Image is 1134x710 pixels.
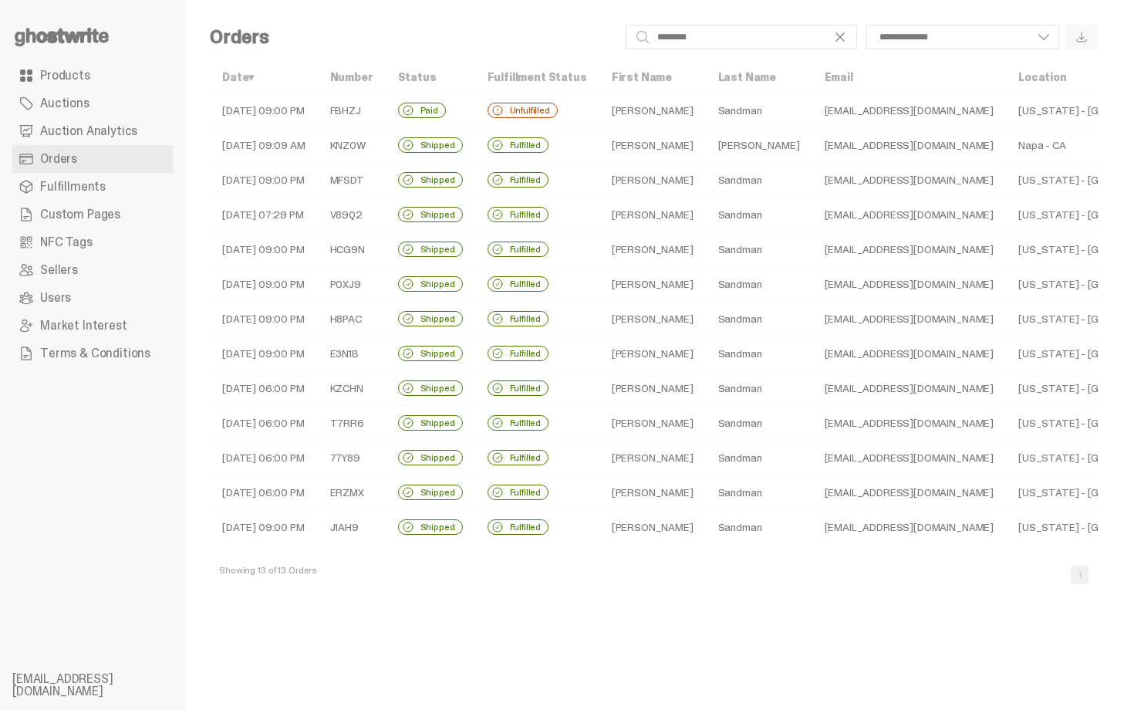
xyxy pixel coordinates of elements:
[40,97,89,110] span: Auctions
[706,267,812,302] td: Sandman
[398,103,446,118] div: Paid
[706,475,812,510] td: Sandman
[12,62,173,90] a: Products
[219,566,317,578] div: Showing 13 of 13 Orders
[599,267,706,302] td: [PERSON_NAME]
[398,242,463,257] div: Shipped
[12,228,173,256] a: NFC Tags
[812,232,1007,267] td: [EMAIL_ADDRESS][DOMAIN_NAME]
[40,264,78,276] span: Sellers
[210,93,318,128] td: [DATE] 09:00 PM
[812,267,1007,302] td: [EMAIL_ADDRESS][DOMAIN_NAME]
[599,128,706,163] td: [PERSON_NAME]
[318,475,386,510] td: ERZMX
[488,380,549,396] div: Fulfilled
[12,340,173,367] a: Terms & Conditions
[706,510,812,545] td: Sandman
[488,415,549,431] div: Fulfilled
[706,441,812,475] td: Sandman
[488,485,549,500] div: Fulfilled
[318,62,386,93] th: Number
[398,450,463,465] div: Shipped
[706,336,812,371] td: Sandman
[12,173,173,201] a: Fulfillments
[318,232,386,267] td: HCG9N
[706,128,812,163] td: [PERSON_NAME]
[210,475,318,510] td: [DATE] 06:00 PM
[488,519,549,535] div: Fulfilled
[706,93,812,128] td: Sandman
[12,284,173,312] a: Users
[812,371,1007,406] td: [EMAIL_ADDRESS][DOMAIN_NAME]
[599,163,706,198] td: [PERSON_NAME]
[398,207,463,222] div: Shipped
[812,302,1007,336] td: [EMAIL_ADDRESS][DOMAIN_NAME]
[318,371,386,406] td: KZCHN
[318,93,386,128] td: FBHZJ
[599,510,706,545] td: [PERSON_NAME]
[210,28,269,46] h4: Orders
[248,70,254,84] span: ▾
[812,406,1007,441] td: [EMAIL_ADDRESS][DOMAIN_NAME]
[706,198,812,232] td: Sandman
[706,232,812,267] td: Sandman
[318,302,386,336] td: H8PAC
[210,336,318,371] td: [DATE] 09:00 PM
[318,441,386,475] td: 77Y89
[398,276,463,292] div: Shipped
[812,62,1007,93] th: Email
[398,415,463,431] div: Shipped
[12,90,173,117] a: Auctions
[599,371,706,406] td: [PERSON_NAME]
[210,302,318,336] td: [DATE] 09:00 PM
[210,128,318,163] td: [DATE] 09:09 AM
[40,125,137,137] span: Auction Analytics
[318,163,386,198] td: MFSDT
[12,145,173,173] a: Orders
[488,276,549,292] div: Fulfilled
[599,441,706,475] td: [PERSON_NAME]
[812,198,1007,232] td: [EMAIL_ADDRESS][DOMAIN_NAME]
[318,406,386,441] td: T7RR6
[40,69,90,82] span: Products
[812,441,1007,475] td: [EMAIL_ADDRESS][DOMAIN_NAME]
[706,406,812,441] td: Sandman
[210,267,318,302] td: [DATE] 09:00 PM
[222,70,254,84] a: Date▾
[398,172,463,188] div: Shipped
[40,319,127,332] span: Market Interest
[210,510,318,545] td: [DATE] 09:00 PM
[12,256,173,284] a: Sellers
[398,519,463,535] div: Shipped
[40,236,93,248] span: NFC Tags
[40,292,71,304] span: Users
[488,103,558,118] div: Unfulfilled
[599,198,706,232] td: [PERSON_NAME]
[812,475,1007,510] td: [EMAIL_ADDRESS][DOMAIN_NAME]
[318,510,386,545] td: J1AH9
[210,441,318,475] td: [DATE] 06:00 PM
[706,371,812,406] td: Sandman
[386,62,475,93] th: Status
[398,137,463,153] div: Shipped
[40,153,77,165] span: Orders
[210,163,318,198] td: [DATE] 09:00 PM
[40,181,106,193] span: Fulfillments
[599,232,706,267] td: [PERSON_NAME]
[599,302,706,336] td: [PERSON_NAME]
[488,207,549,222] div: Fulfilled
[210,406,318,441] td: [DATE] 06:00 PM
[599,336,706,371] td: [PERSON_NAME]
[488,450,549,465] div: Fulfilled
[812,163,1007,198] td: [EMAIL_ADDRESS][DOMAIN_NAME]
[488,346,549,361] div: Fulfilled
[318,128,386,163] td: KNZ0W
[706,163,812,198] td: Sandman
[318,198,386,232] td: V89Q2
[599,93,706,128] td: [PERSON_NAME]
[398,380,463,396] div: Shipped
[475,62,599,93] th: Fulfillment Status
[318,267,386,302] td: P0XJ9
[210,232,318,267] td: [DATE] 09:00 PM
[12,312,173,340] a: Market Interest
